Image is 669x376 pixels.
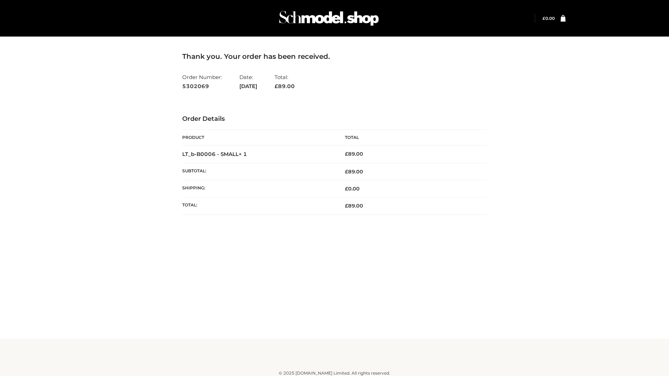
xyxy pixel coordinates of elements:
strong: × 1 [239,151,247,157]
th: Shipping: [182,180,334,197]
li: Date: [239,71,257,92]
th: Subtotal: [182,163,334,180]
strong: 5302069 [182,82,222,91]
span: £ [345,203,348,209]
th: Total [334,130,487,146]
span: £ [345,169,348,175]
li: Order Number: [182,71,222,92]
bdi: 89.00 [345,151,363,157]
span: £ [345,186,348,192]
span: £ [543,16,545,21]
span: £ [345,151,348,157]
span: £ [275,83,278,89]
bdi: 0.00 [543,16,555,21]
span: 89.00 [275,83,295,89]
h3: Thank you. Your order has been received. [182,52,487,61]
a: £0.00 [543,16,555,21]
li: Total: [275,71,295,92]
th: Total: [182,197,334,214]
span: 89.00 [345,203,363,209]
span: 89.00 [345,169,363,175]
th: Product [182,130,334,146]
img: Schmodel Admin 964 [277,5,381,32]
h3: Order Details [182,115,487,123]
strong: [DATE] [239,82,257,91]
bdi: 0.00 [345,186,360,192]
strong: LT_b-B0006 - SMALL [182,151,247,157]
